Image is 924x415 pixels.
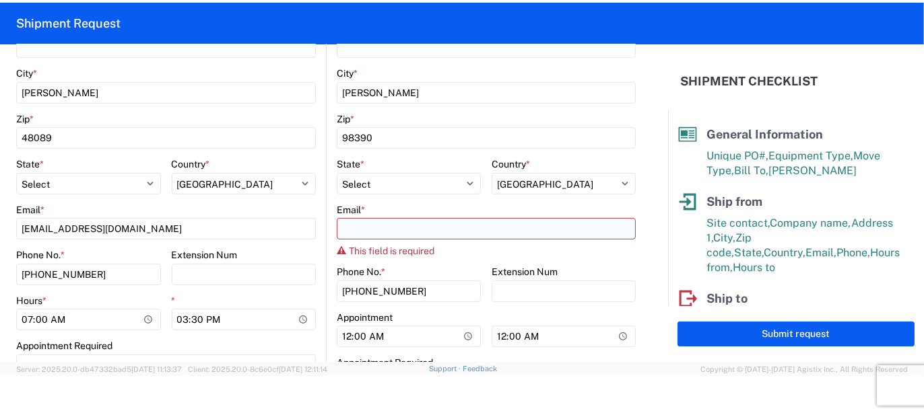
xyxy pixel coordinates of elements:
[706,217,770,229] span: Site contact,
[172,249,238,261] label: Extension Num
[337,204,365,216] label: Email
[16,15,121,32] h2: Shipment Request
[706,291,748,305] span: Ship to
[492,266,558,278] label: Extension Num
[706,194,762,209] span: Ship from
[734,246,764,259] span: State,
[768,164,857,177] span: [PERSON_NAME]
[337,158,364,170] label: State
[713,231,735,244] span: City,
[734,164,768,177] span: Bill To,
[279,365,327,373] span: [DATE] 12:11:14
[16,67,37,79] label: City
[16,158,44,170] label: State
[337,356,433,369] label: Appointment Required
[764,246,805,259] span: Country,
[680,73,818,89] h2: Shipment Checklist
[131,365,182,373] span: [DATE] 11:13:37
[16,204,44,216] label: Email
[733,261,775,274] span: Hours to
[706,149,768,162] span: Unique PO#,
[768,149,853,162] span: Equipment Type,
[16,249,65,261] label: Phone No.
[706,127,823,141] span: General Information
[463,365,497,373] a: Feedback
[16,365,182,373] span: Server: 2025.20.0-db47332bad5
[429,365,463,373] a: Support
[337,67,358,79] label: City
[337,266,385,278] label: Phone No.
[337,113,354,125] label: Zip
[770,217,851,229] span: Company name,
[678,322,915,346] button: Submit request
[492,158,530,170] label: Country
[16,113,34,125] label: Zip
[188,365,327,373] span: Client: 2025.20.0-8c6e0cf
[700,363,908,375] span: Copyright © [DATE]-[DATE] Agistix Inc., All Rights Reserved
[16,340,112,352] label: Appointment Required
[172,158,210,170] label: Country
[16,295,46,307] label: Hours
[337,311,393,324] label: Appointment
[349,246,434,256] span: This field is required
[805,246,836,259] span: Email,
[836,246,870,259] span: Phone,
